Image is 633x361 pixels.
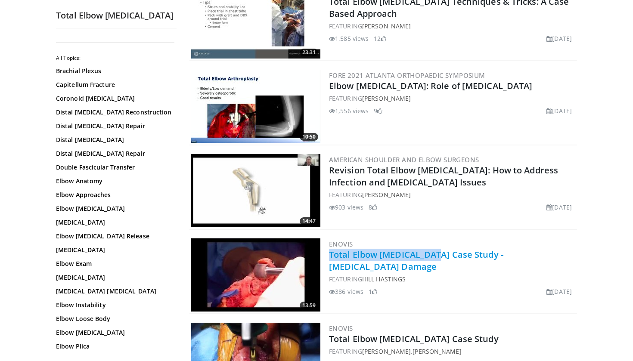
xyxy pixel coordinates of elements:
[329,347,575,356] div: FEATURING ,
[329,324,353,333] a: Enovis
[191,154,320,227] a: 14:47
[329,249,503,272] a: Total Elbow [MEDICAL_DATA] Case Study - [MEDICAL_DATA] Damage
[191,238,320,312] a: 13:59
[329,155,479,164] a: American Shoulder and Elbow Surgeons
[329,34,369,43] li: 1,585 views
[374,106,382,115] li: 9
[56,315,172,323] a: Elbow Loose Body
[329,240,353,248] a: Enovis
[56,328,172,337] a: Elbow [MEDICAL_DATA]
[329,164,558,188] a: Revision Total Elbow [MEDICAL_DATA]: How to Address Infection and [MEDICAL_DATA] Issues
[56,204,172,213] a: Elbow [MEDICAL_DATA]
[56,94,172,103] a: Coronoid [MEDICAL_DATA]
[329,22,575,31] div: FEATURING
[56,10,177,21] h2: Total Elbow [MEDICAL_DATA]
[329,275,575,284] div: FEATURING
[56,55,174,62] h2: All Topics:
[300,133,318,141] span: 10:50
[546,287,572,296] li: [DATE]
[369,287,377,296] li: 1
[56,149,172,158] a: Distal [MEDICAL_DATA] Repair
[56,136,172,144] a: Distal [MEDICAL_DATA]
[546,203,572,212] li: [DATE]
[56,342,172,351] a: Elbow Plica
[191,70,320,143] img: f3d6e0e7-77ea-4404-90f8-60ecd3e8945b.300x170_q85_crop-smart_upscale.jpg
[191,154,320,227] img: 102331a8-ffae-46a5-9e39-63bb0a0ee177.300x170_q85_crop-smart_upscale.jpg
[56,218,172,227] a: [MEDICAL_DATA]
[56,232,172,241] a: Elbow [MEDICAL_DATA] Release
[329,94,575,103] div: FEATURING
[546,34,572,43] li: [DATE]
[413,347,461,355] a: [PERSON_NAME]
[362,94,411,102] a: [PERSON_NAME]
[56,67,172,75] a: Brachial Plexus
[56,287,172,296] a: [MEDICAL_DATA] [MEDICAL_DATA]
[546,106,572,115] li: [DATE]
[56,163,172,172] a: Double Fascicular Transfer
[329,287,363,296] li: 386 views
[56,177,172,185] a: Elbow Anatomy
[56,108,172,117] a: Distal [MEDICAL_DATA] Reconstruction
[300,217,318,225] span: 14:47
[329,203,363,212] li: 903 views
[300,302,318,309] span: 13:59
[56,191,172,199] a: Elbow Approaches
[56,301,172,309] a: Elbow Instability
[329,190,575,199] div: FEATURING
[56,122,172,130] a: Distal [MEDICAL_DATA] Repair
[362,275,406,283] a: Hill Hastings
[374,34,386,43] li: 12
[329,71,485,80] a: FORE 2021 Atlanta Orthopaedic Symposium
[362,347,411,355] a: [PERSON_NAME]
[191,70,320,143] a: 10:50
[369,203,377,212] li: 8
[56,246,172,254] a: [MEDICAL_DATA]
[56,273,172,282] a: [MEDICAL_DATA]
[329,333,499,345] a: Total Elbow [MEDICAL_DATA] Case Study
[362,22,411,30] a: [PERSON_NAME]
[191,238,320,312] img: c2196b49-0c36-45df-ac0f-3d19c211aa68.300x170_q85_crop-smart_upscale.jpg
[56,80,172,89] a: Capitellum Fracture
[329,80,532,92] a: Elbow [MEDICAL_DATA]: Role of [MEDICAL_DATA]
[329,106,369,115] li: 1,556 views
[300,49,318,56] span: 23:31
[362,191,411,199] a: [PERSON_NAME]
[56,259,172,268] a: Elbow Exam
